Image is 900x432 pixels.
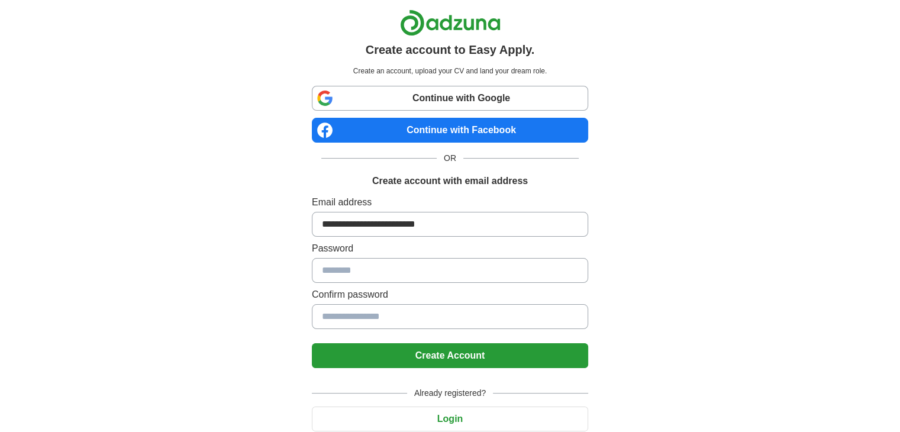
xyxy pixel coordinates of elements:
a: Login [312,414,588,424]
label: Email address [312,195,588,209]
button: Login [312,407,588,431]
p: Create an account, upload your CV and land your dream role. [314,66,586,76]
span: OR [437,152,463,165]
span: Already registered? [407,387,493,399]
label: Confirm password [312,288,588,302]
img: Adzuna logo [400,9,501,36]
a: Continue with Facebook [312,118,588,143]
h1: Create account to Easy Apply. [366,41,535,59]
button: Create Account [312,343,588,368]
h1: Create account with email address [372,174,528,188]
a: Continue with Google [312,86,588,111]
label: Password [312,241,588,256]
